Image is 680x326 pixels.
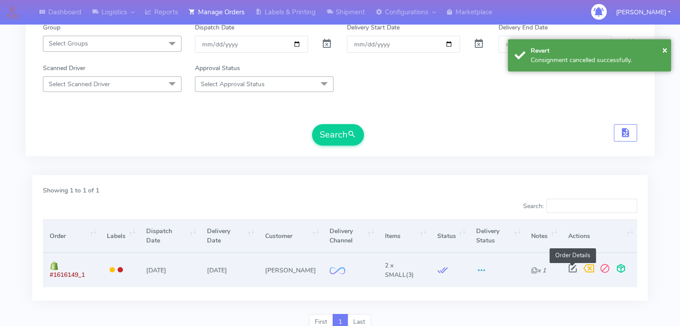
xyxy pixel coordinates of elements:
div: Consignment cancelled successfully. [530,55,664,65]
label: Dispatch Date [195,23,234,32]
div: Revert [530,46,664,55]
button: Search [312,124,364,146]
span: #1616149_1 [50,271,85,279]
label: Approval Status [195,63,240,73]
label: Showing 1 to 1 of 1 [43,186,99,195]
i: x 1 [531,266,546,275]
td: [DATE] [200,253,258,287]
img: OnFleet [329,267,345,275]
th: Dispatch Date: activate to sort column ascending [139,219,200,253]
th: Labels: activate to sort column ascending [100,219,139,253]
label: Group [43,23,60,32]
th: Order: activate to sort column ascending [43,219,100,253]
img: shopify.png [50,261,59,270]
th: Status: activate to sort column ascending [430,219,469,253]
button: [PERSON_NAME] [609,3,677,21]
button: Close [662,43,667,57]
th: Customer: activate to sort column ascending [258,219,323,253]
label: Scanned Driver [43,63,85,73]
th: Actions: activate to sort column ascending [561,219,637,253]
label: Search: [523,199,637,213]
td: [DATE] [139,253,200,287]
span: 2 x SMALL [385,261,406,279]
span: Select Approval Status [201,80,265,88]
th: Delivery Status: activate to sort column ascending [469,219,525,253]
span: × [662,44,667,56]
th: Delivery Channel: activate to sort column ascending [323,219,378,253]
input: Search: [546,199,637,213]
td: [PERSON_NAME] [258,253,323,287]
label: Delivery End Date [498,23,548,32]
label: Delivery Start Date [347,23,400,32]
span: Select Scanned Driver [49,80,110,88]
span: Select Groups [49,39,88,48]
th: Notes: activate to sort column ascending [524,219,561,253]
th: Items: activate to sort column ascending [378,219,430,253]
span: (3) [385,261,414,279]
th: Delivery Date: activate to sort column ascending [200,219,258,253]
